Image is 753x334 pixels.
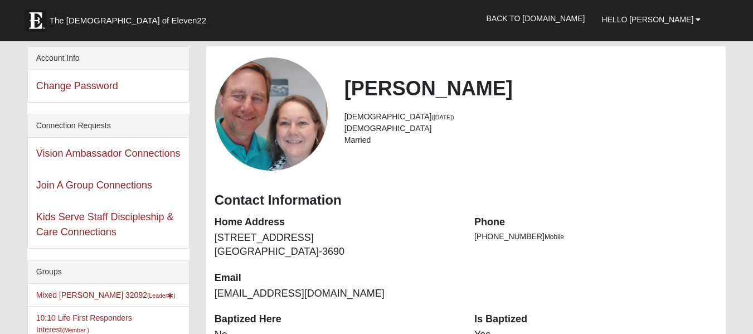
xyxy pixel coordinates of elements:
[344,123,717,134] li: [DEMOGRAPHIC_DATA]
[545,233,564,241] span: Mobile
[474,215,717,230] dt: Phone
[25,9,47,32] img: Eleven22 logo
[601,15,693,24] span: Hello [PERSON_NAME]
[28,114,189,138] div: Connection Requests
[215,192,718,209] h3: Contact Information
[36,80,118,91] a: Change Password
[431,114,454,120] small: ([DATE])
[147,292,176,299] small: (Leader )
[36,313,132,334] a: 10:10 Life First Responders Interest(Member )
[474,231,717,243] li: [PHONE_NUMBER]
[28,260,189,284] div: Groups
[593,6,709,33] a: Hello [PERSON_NAME]
[478,4,594,32] a: Back to [DOMAIN_NAME]
[62,327,89,333] small: (Member )
[215,231,458,259] dd: [STREET_ADDRESS] [GEOGRAPHIC_DATA]-3690
[36,211,174,238] a: Kids Serve Staff Discipleship & Care Connections
[215,271,458,285] dt: Email
[36,148,181,159] a: Vision Ambassador Connections
[344,134,717,146] li: Married
[36,291,176,299] a: Mixed [PERSON_NAME] 32092(Leader)
[344,76,717,100] h2: [PERSON_NAME]
[215,312,458,327] dt: Baptized Here
[215,57,328,171] a: View Fullsize Photo
[474,312,717,327] dt: Is Baptized
[19,4,242,32] a: The [DEMOGRAPHIC_DATA] of Eleven22
[36,180,152,191] a: Join A Group Connections
[215,215,458,230] dt: Home Address
[50,15,206,26] span: The [DEMOGRAPHIC_DATA] of Eleven22
[215,287,458,301] dd: [EMAIL_ADDRESS][DOMAIN_NAME]
[28,47,189,70] div: Account Info
[344,111,717,123] li: [DEMOGRAPHIC_DATA]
